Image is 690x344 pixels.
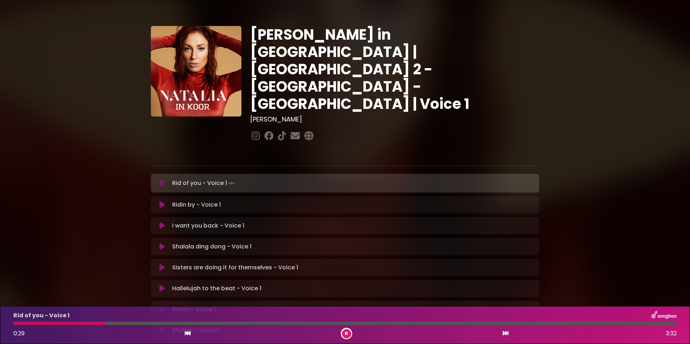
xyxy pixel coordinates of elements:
p: Rid of you - Voice 1 [13,311,70,320]
span: 3:32 [666,329,677,338]
span: 0:29 [13,329,25,338]
p: Shalala ding dong - Voice 1 [172,242,252,251]
p: Boom - Voice 1 [172,305,215,314]
p: Hallelujah to the beat - Voice 1 [172,284,261,293]
h1: [PERSON_NAME] in [GEOGRAPHIC_DATA] | [GEOGRAPHIC_DATA] 2 - [GEOGRAPHIC_DATA] - [GEOGRAPHIC_DATA] ... [250,26,539,113]
p: Sisters are doing it for themselves - Voice 1 [172,263,298,272]
p: Ridin by - Voice 1 [172,200,221,209]
h3: [PERSON_NAME] [250,115,539,123]
img: songbox-logo-white.png [651,311,677,320]
p: Rid of you - Voice 1 [172,178,237,188]
img: YTVS25JmS9CLUqXqkEhs [151,26,241,116]
p: I want you back - Voice 1 [172,221,244,230]
img: waveform4.gif [227,178,237,188]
